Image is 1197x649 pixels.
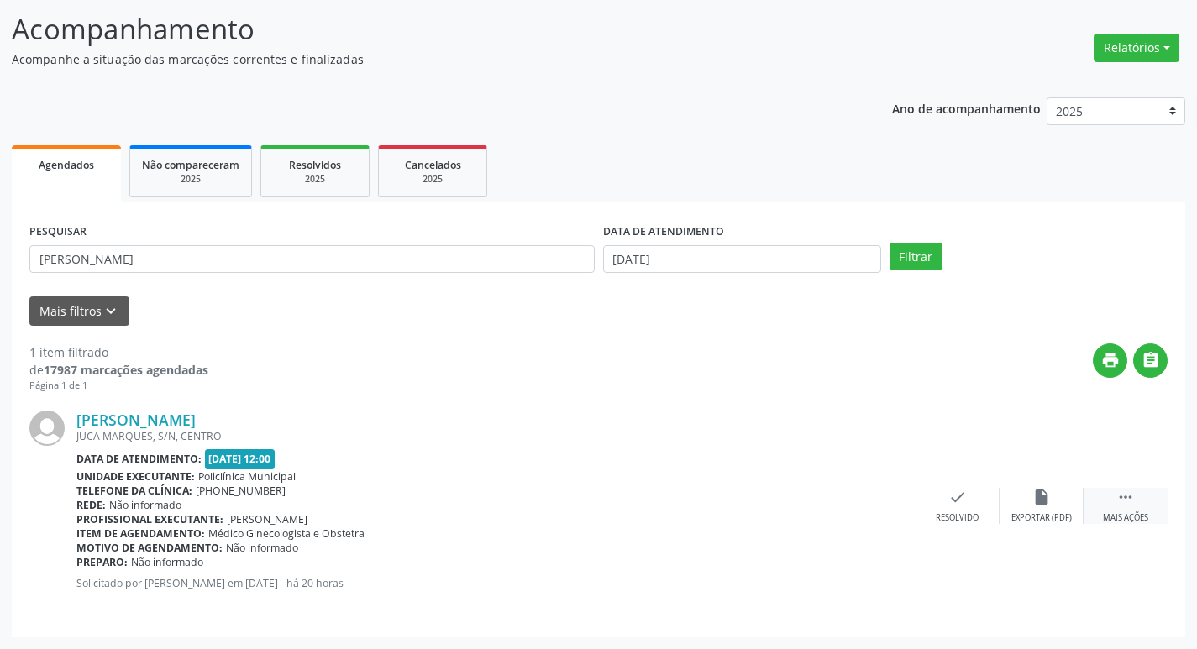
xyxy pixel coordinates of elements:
span: Não compareceram [142,158,239,172]
b: Unidade executante: [76,469,195,484]
span: Agendados [39,158,94,172]
p: Ano de acompanhamento [892,97,1041,118]
span: [PHONE_NUMBER] [196,484,286,498]
b: Item de agendamento: [76,526,205,541]
div: Mais ações [1103,512,1148,524]
button:  [1133,343,1168,378]
button: Mais filtroskeyboard_arrow_down [29,296,129,326]
button: Filtrar [890,243,942,271]
b: Motivo de agendamento: [76,541,223,555]
span: Não informado [109,498,181,512]
i:  [1142,351,1160,369]
div: JUCA MARQUES, S/N, CENTRO [76,429,916,443]
span: Não informado [226,541,298,555]
span: [PERSON_NAME] [227,512,307,526]
button: print [1093,343,1127,378]
div: Resolvido [936,512,979,524]
div: Página 1 de 1 [29,379,208,393]
div: 2025 [273,173,357,186]
i: check [948,488,967,506]
input: Selecione um intervalo [603,245,881,274]
i: print [1101,351,1120,369]
b: Data de atendimento: [76,452,202,466]
i: keyboard_arrow_down [102,302,120,321]
b: Preparo: [76,555,128,569]
input: Nome, CNS [29,245,595,274]
b: Profissional executante: [76,512,223,526]
i: insert_drive_file [1032,488,1051,506]
label: PESQUISAR [29,219,87,245]
div: 2025 [391,173,475,186]
b: Telefone da clínica: [76,484,192,498]
img: img [29,411,65,446]
div: 1 item filtrado [29,343,208,361]
span: Resolvidos [289,158,341,172]
div: de [29,361,208,379]
p: Acompanhamento [12,8,833,50]
p: Acompanhe a situação das marcações correntes e finalizadas [12,50,833,68]
label: DATA DE ATENDIMENTO [603,219,724,245]
span: Não informado [131,555,203,569]
div: 2025 [142,173,239,186]
div: Exportar (PDF) [1011,512,1072,524]
button: Relatórios [1094,34,1179,62]
i:  [1116,488,1135,506]
a: [PERSON_NAME] [76,411,196,429]
span: Médico Ginecologista e Obstetra [208,526,365,541]
b: Rede: [76,498,106,512]
span: Policlínica Municipal [198,469,296,484]
strong: 17987 marcações agendadas [44,362,208,378]
p: Solicitado por [PERSON_NAME] em [DATE] - há 20 horas [76,576,916,590]
span: [DATE] 12:00 [205,449,276,468]
span: Cancelados [405,158,461,172]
